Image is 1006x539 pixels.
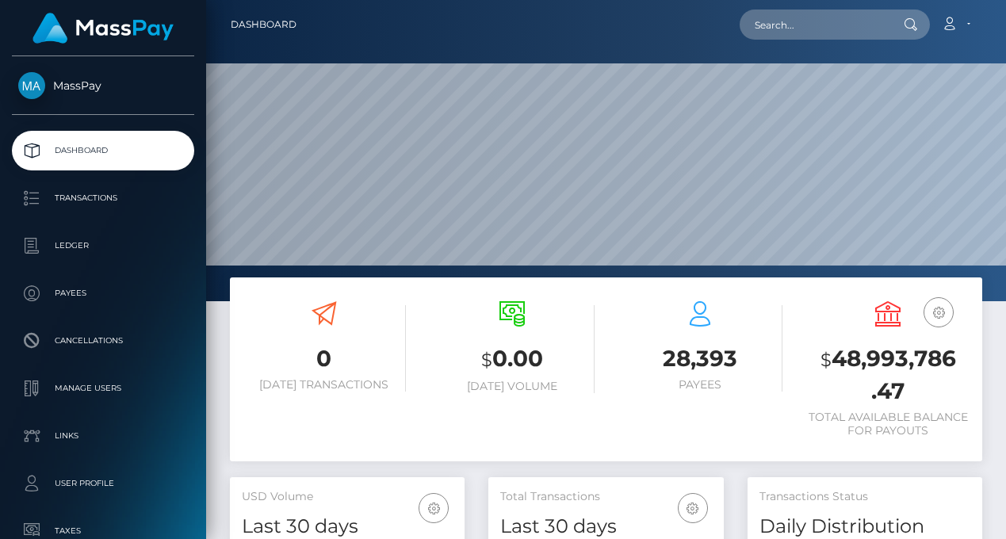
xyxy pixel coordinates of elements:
h5: Transactions Status [759,489,970,505]
input: Search... [740,10,889,40]
a: Transactions [12,178,194,218]
img: MassPay Logo [33,13,174,44]
h3: 0.00 [430,343,594,376]
p: Transactions [18,186,188,210]
p: Links [18,424,188,448]
a: Links [12,416,194,456]
h6: [DATE] Volume [430,380,594,393]
p: User Profile [18,472,188,495]
img: MassPay [18,72,45,99]
small: $ [820,349,832,371]
a: Cancellations [12,321,194,361]
h3: 28,393 [618,343,782,374]
p: Dashboard [18,139,188,162]
a: Ledger [12,226,194,266]
a: Dashboard [12,131,194,170]
h5: Total Transactions [500,489,711,505]
h6: Payees [618,378,782,392]
a: Dashboard [231,8,296,41]
p: Cancellations [18,329,188,353]
p: Manage Users [18,377,188,400]
a: Payees [12,273,194,313]
h6: [DATE] Transactions [242,378,406,392]
h3: 0 [242,343,406,374]
small: $ [481,349,492,371]
h6: Total Available Balance for Payouts [806,411,970,438]
a: User Profile [12,464,194,503]
p: Ledger [18,234,188,258]
p: Payees [18,281,188,305]
h5: USD Volume [242,489,453,505]
a: Manage Users [12,369,194,408]
span: MassPay [12,78,194,93]
h3: 48,993,786.47 [806,343,970,407]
